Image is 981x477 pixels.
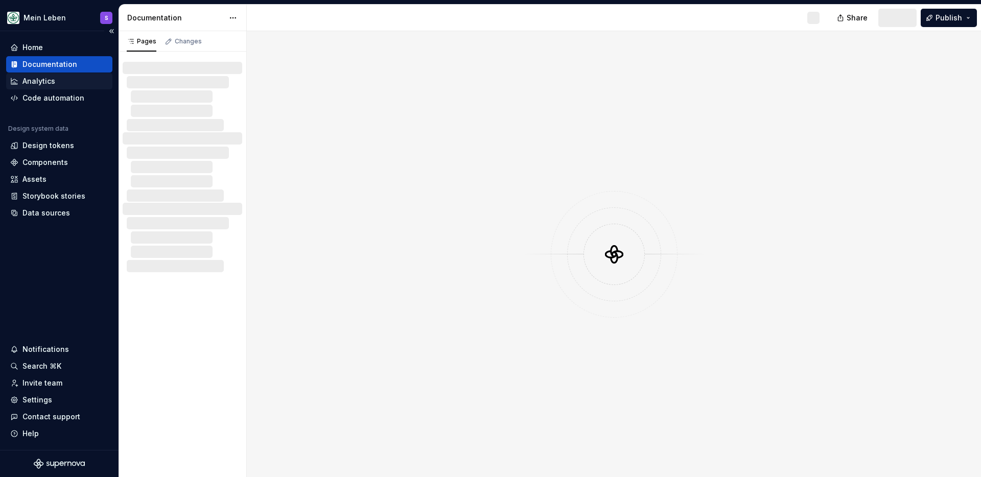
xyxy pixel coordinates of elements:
[22,378,62,388] div: Invite team
[6,73,112,89] a: Analytics
[34,459,85,469] svg: Supernova Logo
[6,56,112,73] a: Documentation
[175,37,202,45] div: Changes
[6,171,112,187] a: Assets
[6,375,112,391] a: Invite team
[127,37,156,45] div: Pages
[921,9,977,27] button: Publish
[22,361,61,371] div: Search ⌘K
[6,137,112,154] a: Design tokens
[7,12,19,24] img: df5db9ef-aba0-4771-bf51-9763b7497661.png
[24,13,66,23] div: Mein Leben
[6,425,112,442] button: Help
[936,13,962,23] span: Publish
[6,39,112,56] a: Home
[22,208,70,218] div: Data sources
[832,9,874,27] button: Share
[22,93,84,103] div: Code automation
[6,90,112,106] a: Code automation
[8,125,68,133] div: Design system data
[6,392,112,408] a: Settings
[127,13,224,23] div: Documentation
[6,154,112,171] a: Components
[22,395,52,405] div: Settings
[22,42,43,53] div: Home
[6,205,112,221] a: Data sources
[22,174,46,184] div: Assets
[22,76,55,86] div: Analytics
[22,59,77,69] div: Documentation
[6,409,112,425] button: Contact support
[22,344,69,354] div: Notifications
[22,140,74,151] div: Design tokens
[2,7,116,29] button: Mein LebenS
[6,358,112,374] button: Search ⌘K
[847,13,868,23] span: Share
[22,412,80,422] div: Contact support
[22,191,85,201] div: Storybook stories
[104,24,119,38] button: Collapse sidebar
[6,188,112,204] a: Storybook stories
[22,428,39,439] div: Help
[105,14,108,22] div: S
[6,341,112,357] button: Notifications
[22,157,68,168] div: Components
